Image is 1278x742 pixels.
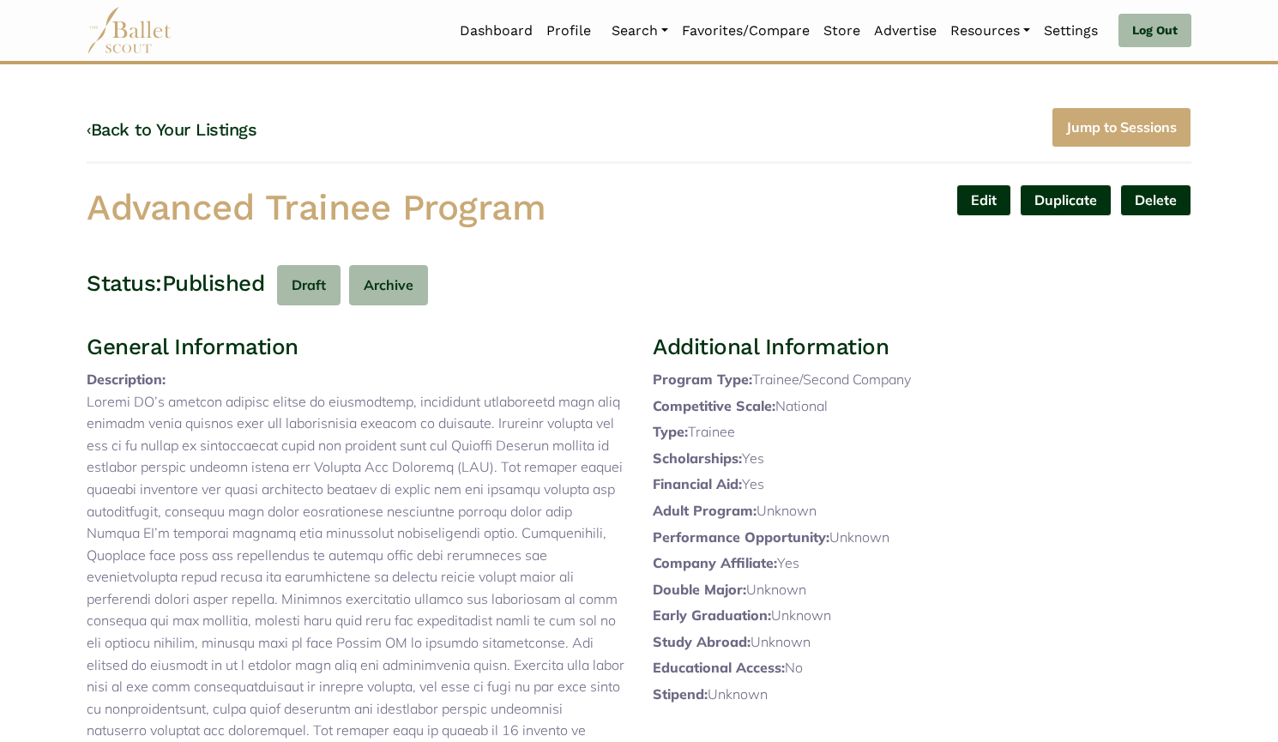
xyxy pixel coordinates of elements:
[653,474,1191,496] p: Yes
[653,581,746,598] span: Double Major:
[653,369,1191,391] p: Trainee/Second Company
[653,502,757,519] span: Adult Program:
[653,554,777,571] span: Company Affiliate:
[653,684,1191,706] p: Unknown
[349,265,428,305] button: Archive
[87,118,91,140] code: ‹
[653,448,1191,470] p: Yes
[653,397,775,414] span: Competitive Scale:
[867,13,943,49] a: Advertise
[653,449,742,467] span: Scholarships:
[653,605,1191,627] p: Unknown
[453,13,540,49] a: Dashboard
[653,500,1191,522] p: Unknown
[653,685,708,703] span: Stipend:
[653,528,829,546] span: Performance Opportunity:
[653,631,1191,654] p: Unknown
[653,527,1191,549] p: Unknown
[1120,184,1191,216] button: Delete
[653,395,1191,418] p: National
[87,333,625,362] h3: General Information
[1037,13,1105,49] a: Settings
[943,13,1037,49] a: Resources
[87,119,256,140] a: ‹Back to Your Listings
[653,421,1191,443] p: Trainee
[1020,184,1112,216] a: Duplicate
[605,13,675,49] a: Search
[1052,107,1191,148] a: Jump to Sessions
[540,13,598,49] a: Profile
[653,475,742,492] span: Financial Aid:
[653,579,1191,601] p: Unknown
[653,371,752,388] span: Program Type:
[817,13,867,49] a: Store
[675,13,817,49] a: Favorites/Compare
[87,269,162,299] h3: Status:
[653,606,771,624] span: Early Graduation:
[653,333,1191,362] h3: Additional Information
[653,552,1191,575] p: Yes
[87,184,625,232] h1: Advanced Trainee Program
[277,265,341,305] button: Draft
[653,423,688,440] span: Type:
[87,371,166,388] span: Description:
[653,657,1191,679] p: No
[162,269,265,299] h3: Published
[956,184,1011,216] a: Edit
[1118,14,1191,48] a: Log Out
[653,633,751,650] span: Study Abroad:
[653,659,785,676] span: Educational Access:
